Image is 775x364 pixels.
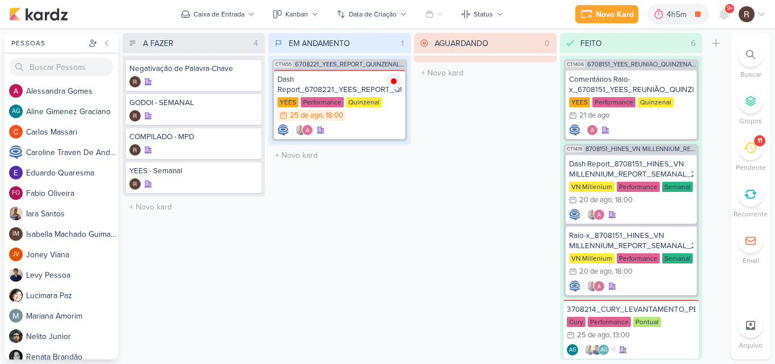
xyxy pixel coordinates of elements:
[584,124,598,136] div: Colaboradores: Alessandra Gomes
[734,209,768,219] p: Recorrente
[129,64,258,74] div: Negativação de Palavra-Chave
[397,37,408,49] div: 1
[569,348,576,353] p: AG
[736,162,766,173] p: Pendente
[579,268,612,275] div: 20 de ago
[295,124,306,136] img: Iara Santos
[569,281,580,292] div: Criador(a): Caroline Traven De Andrade
[609,345,616,354] span: +1
[588,317,631,327] div: Performance
[540,37,554,49] div: 0
[129,178,141,190] div: Criador(a): Rafael Dornelles
[26,310,118,322] div: M a r i a n a A m o r i m
[26,167,118,179] div: E d u a r d o Q u a r e s m a
[739,116,762,126] p: Grupos
[727,4,733,13] span: 9+
[129,76,141,87] img: Rafael Dornelles
[731,42,770,80] li: Ctrl + F
[662,253,693,263] div: Semanal
[587,61,697,68] span: 6708151_YEES_REUNIÃO_QUINZENAL_COMERCIAL_20.08
[579,196,612,204] div: 20 de ago
[26,208,118,220] div: I a r a S a n t o s
[12,231,19,237] p: IM
[9,227,23,241] div: Isabella Machado Guimarães
[567,317,586,327] div: Cury
[569,97,590,107] div: YEES
[593,209,605,220] img: Alessandra Gomes
[662,182,693,192] div: Semanal
[26,269,118,281] div: L e v y P e s s o a
[592,97,635,107] div: Performance
[9,309,23,323] img: Mariana Amorim
[9,288,23,302] img: Lucimara Paz
[584,209,605,220] div: Colaboradores: Iara Santos, Alessandra Gomes
[301,97,344,107] div: Performance
[566,146,583,152] span: CT1419
[579,112,609,119] div: 21 de ago
[584,281,605,292] div: Colaboradores: Iara Santos, Alessandra Gomes
[129,110,141,122] img: Rafael Dornelles
[569,209,580,220] div: Criador(a): Caroline Traven De Andrade
[612,268,633,275] div: , 18:00
[416,65,554,81] input: + Novo kard
[26,85,118,97] div: A l e s s a n d r a G o m e s
[591,344,603,355] img: Levy Pessoa
[9,329,23,343] img: Nelito Junior
[346,97,382,107] div: Quinzenal
[129,76,141,87] div: Criador(a): Rafael Dornelles
[322,112,343,119] div: , 18:00
[9,7,68,21] img: kardz.app
[740,69,761,80] p: Buscar
[617,253,660,263] div: Performance
[9,350,23,363] img: Renata Brandão
[567,344,578,355] div: Criador(a): Aline Gimenez Graciano
[26,249,118,261] div: J o n e y V i a n a
[569,159,693,179] div: Dash Report_8708151_HINES_VN MILLENNIUM_REPORT_SEMANAL_21.08
[567,344,578,355] div: Aline Gimenez Graciano
[277,74,402,95] div: Dash Report_6708221_YEES_REPORT_QUINZENAL_MARKETING_26.08
[617,182,660,192] div: Performance
[9,38,86,48] div: Pessoas
[9,125,23,139] img: Carlos Massari
[129,144,141,156] div: Criador(a): Rafael Dornelles
[638,97,673,107] div: Quinzenal
[586,146,697,152] span: 8708151_HINES_VN MILLENNIUM_REPORT_SEMANAL_21.08
[569,209,580,220] img: Caroline Traven De Andrade
[290,112,322,119] div: 25 de ago
[739,340,763,350] p: Arquivo
[12,252,19,258] p: JV
[129,178,141,190] img: Rafael Dornelles
[593,281,605,292] img: Alessandra Gomes
[587,281,598,292] img: Iara Santos
[274,61,293,68] span: CT1455
[566,61,585,68] span: CT1406
[9,58,113,76] input: Buscar Pessoas
[569,124,580,136] img: Caroline Traven De Andrade
[9,166,23,179] img: Eduardo Quaresma
[633,317,661,327] div: Pontual
[26,330,118,342] div: N e l i t o J u n i o r
[667,9,690,20] div: 4h5m
[596,9,634,20] div: Novo Kard
[567,304,696,315] div: 3708214_CURY_LEVANTAMENTO_PERFORMANCE_CRIATIVOS_1A_EDICAO_SP
[26,290,118,302] div: L u c i m a r a P a z
[739,6,755,22] img: Rafael Dornelles
[292,124,313,136] div: Colaboradores: Iara Santos, Alessandra Gomes
[569,231,693,251] div: Raio-x_8708151_HINES_VN MILLENNIUM_REPORT_SEMANAL_21.08
[9,268,23,282] img: Levy Pessoa
[26,351,118,363] div: R e n a t a B r a n d ã o
[9,248,23,261] div: Joney Viana
[569,124,580,136] div: Criador(a): Caroline Traven De Andrade
[686,37,700,49] div: 6
[9,104,23,118] div: Aline Gimenez Graciano
[302,124,313,136] img: Alessandra Gomes
[125,199,263,215] input: + Novo kard
[9,186,23,200] div: Fabio Oliveira
[26,228,118,240] div: I s a b e l l a M a c h a d o G u i m a r ã e s
[569,281,580,292] img: Caroline Traven De Andrade
[577,332,609,339] div: 25 de ago
[277,97,298,107] div: YEES
[26,147,118,158] div: C a r o l i n e T r a v e n D e A n d r a d e
[609,332,630,339] div: , 13:00
[129,132,258,142] div: COMPILADO - MPD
